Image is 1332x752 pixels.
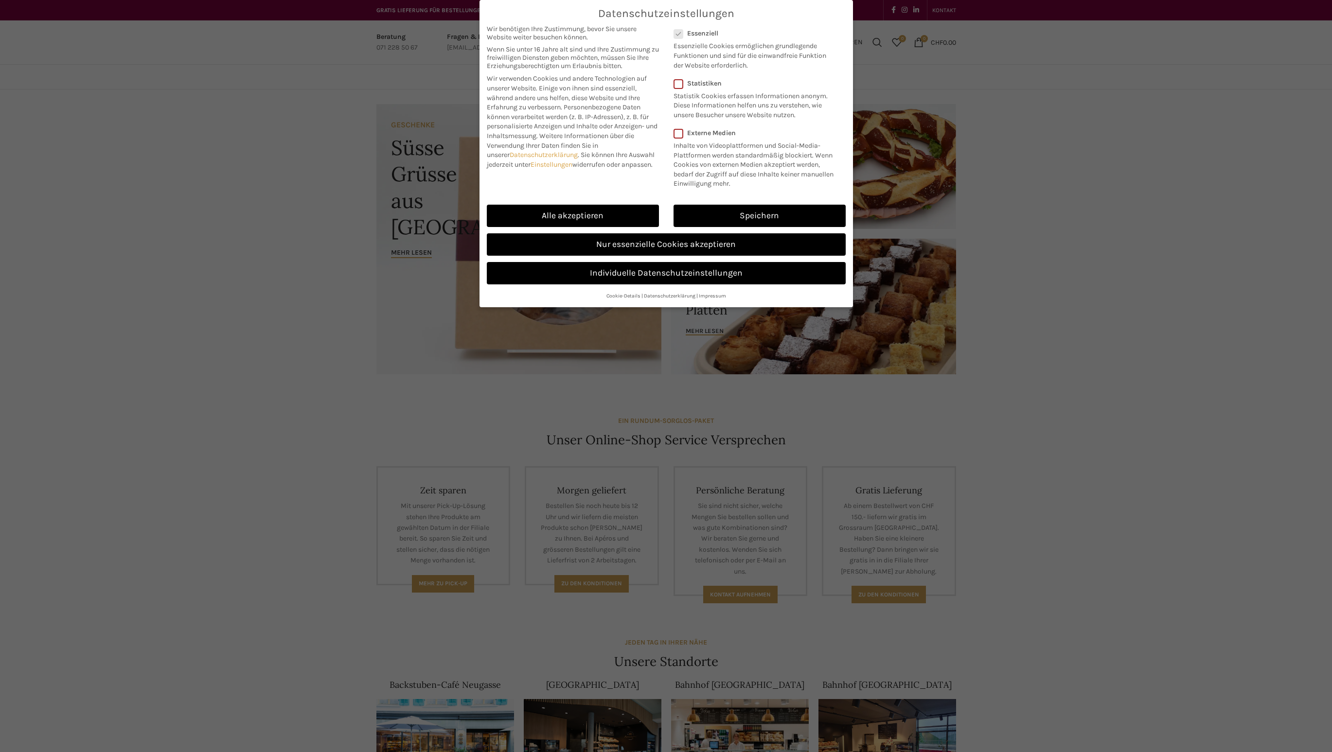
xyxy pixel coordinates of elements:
[699,293,726,299] a: Impressum
[674,79,833,87] label: Statistiken
[487,132,634,159] span: Weitere Informationen über die Verwendung Ihrer Daten finden Sie in unserer .
[487,25,659,41] span: Wir benötigen Ihre Zustimmung, bevor Sie unsere Website weiter besuchen können.
[487,151,655,169] span: Sie können Ihre Auswahl jederzeit unter widerrufen oder anpassen.
[606,293,640,299] a: Cookie-Details
[487,45,659,70] span: Wenn Sie unter 16 Jahre alt sind und Ihre Zustimmung zu freiwilligen Diensten geben möchten, müss...
[487,205,659,227] a: Alle akzeptieren
[487,262,846,284] a: Individuelle Datenschutzeinstellungen
[674,37,833,70] p: Essenzielle Cookies ermöglichen grundlegende Funktionen und sind für die einwandfreie Funktion de...
[531,160,572,169] a: Einstellungen
[674,29,833,37] label: Essenziell
[674,137,839,189] p: Inhalte von Videoplattformen und Social-Media-Plattformen werden standardmäßig blockiert. Wenn Co...
[674,129,839,137] label: Externe Medien
[644,293,695,299] a: Datenschutzerklärung
[510,151,578,159] a: Datenschutzerklärung
[487,74,647,111] span: Wir verwenden Cookies und andere Technologien auf unserer Website. Einige von ihnen sind essenzie...
[487,103,657,140] span: Personenbezogene Daten können verarbeitet werden (z. B. IP-Adressen), z. B. für personalisierte A...
[674,87,833,120] p: Statistik Cookies erfassen Informationen anonym. Diese Informationen helfen uns zu verstehen, wie...
[487,233,846,256] a: Nur essenzielle Cookies akzeptieren
[598,7,734,20] span: Datenschutzeinstellungen
[674,205,846,227] a: Speichern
